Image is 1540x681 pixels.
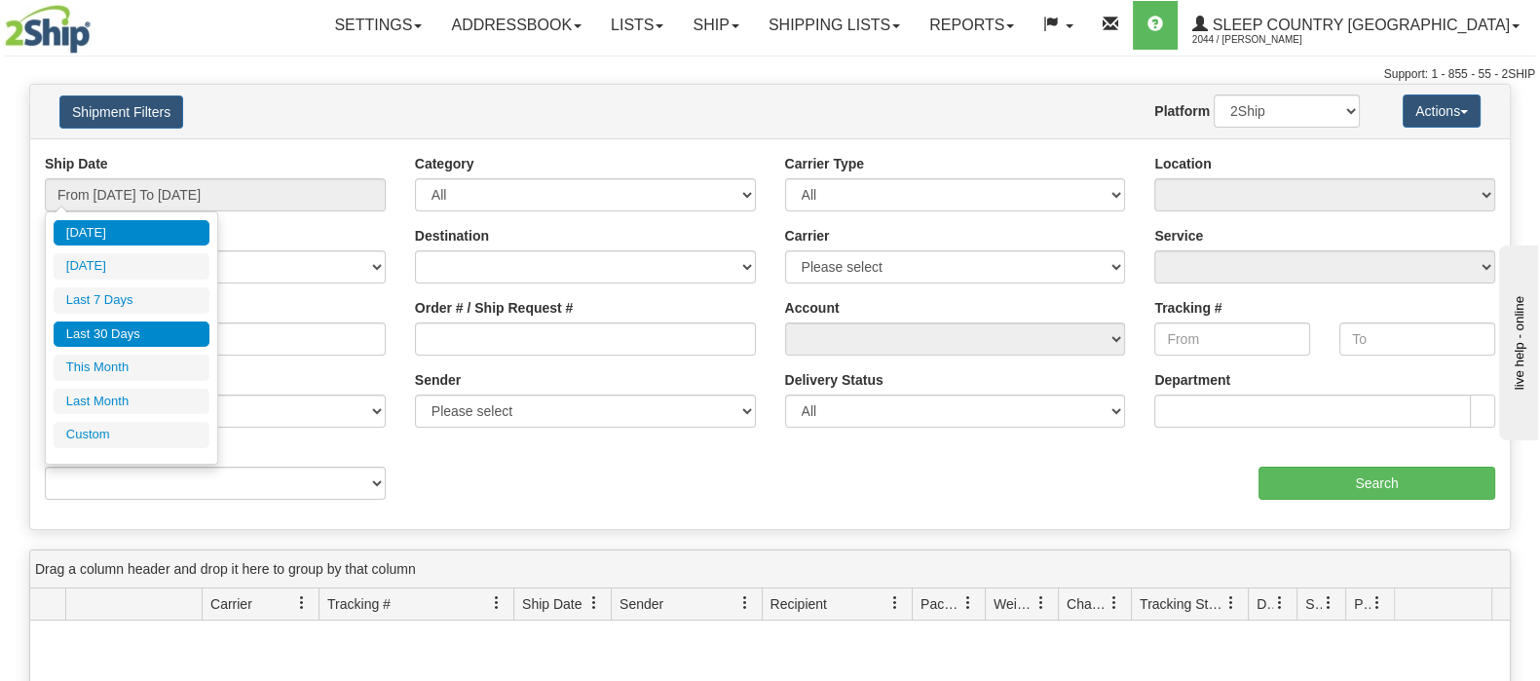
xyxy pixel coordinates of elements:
[1495,241,1538,439] iframe: chat widget
[1263,586,1296,620] a: Delivery Status filter column settings
[1098,586,1131,620] a: Charge filter column settings
[415,226,489,246] label: Destination
[327,594,391,614] span: Tracking #
[620,594,663,614] span: Sender
[54,253,209,280] li: [DATE]
[54,422,209,448] li: Custom
[1154,226,1203,246] label: Service
[1257,594,1273,614] span: Delivery Status
[920,594,961,614] span: Packages
[729,586,762,620] a: Sender filter column settings
[1140,594,1224,614] span: Tracking Status
[1361,586,1394,620] a: Pickup Status filter column settings
[785,370,883,390] label: Delivery Status
[785,154,864,173] label: Carrier Type
[770,594,827,614] span: Recipient
[436,1,596,50] a: Addressbook
[54,389,209,415] li: Last Month
[1154,370,1230,390] label: Department
[1354,594,1371,614] span: Pickup Status
[1067,594,1108,614] span: Charge
[1154,101,1210,121] label: Platform
[1258,467,1495,500] input: Search
[1154,322,1310,356] input: From
[54,322,209,348] li: Last 30 Days
[30,550,1510,588] div: grid grouping header
[1403,95,1481,128] button: Actions
[1208,17,1510,33] span: Sleep Country [GEOGRAPHIC_DATA]
[54,220,209,246] li: [DATE]
[578,586,611,620] a: Ship Date filter column settings
[1339,322,1495,356] input: To
[1178,1,1534,50] a: Sleep Country [GEOGRAPHIC_DATA] 2044 / [PERSON_NAME]
[210,594,252,614] span: Carrier
[1192,30,1338,50] span: 2044 / [PERSON_NAME]
[59,95,183,129] button: Shipment Filters
[1305,594,1322,614] span: Shipment Issues
[785,298,840,318] label: Account
[5,5,91,54] img: logo2044.jpg
[596,1,678,50] a: Lists
[994,594,1034,614] span: Weight
[879,586,912,620] a: Recipient filter column settings
[285,586,319,620] a: Carrier filter column settings
[678,1,753,50] a: Ship
[415,370,461,390] label: Sender
[415,154,474,173] label: Category
[415,298,574,318] label: Order # / Ship Request #
[319,1,436,50] a: Settings
[754,1,915,50] a: Shipping lists
[1154,298,1221,318] label: Tracking #
[1154,154,1211,173] label: Location
[522,594,582,614] span: Ship Date
[5,66,1535,83] div: Support: 1 - 855 - 55 - 2SHIP
[54,287,209,314] li: Last 7 Days
[15,17,180,31] div: live help - online
[785,226,830,246] label: Carrier
[1312,586,1345,620] a: Shipment Issues filter column settings
[54,355,209,381] li: This Month
[915,1,1029,50] a: Reports
[480,586,513,620] a: Tracking # filter column settings
[45,154,108,173] label: Ship Date
[1025,586,1058,620] a: Weight filter column settings
[1215,586,1248,620] a: Tracking Status filter column settings
[952,586,985,620] a: Packages filter column settings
